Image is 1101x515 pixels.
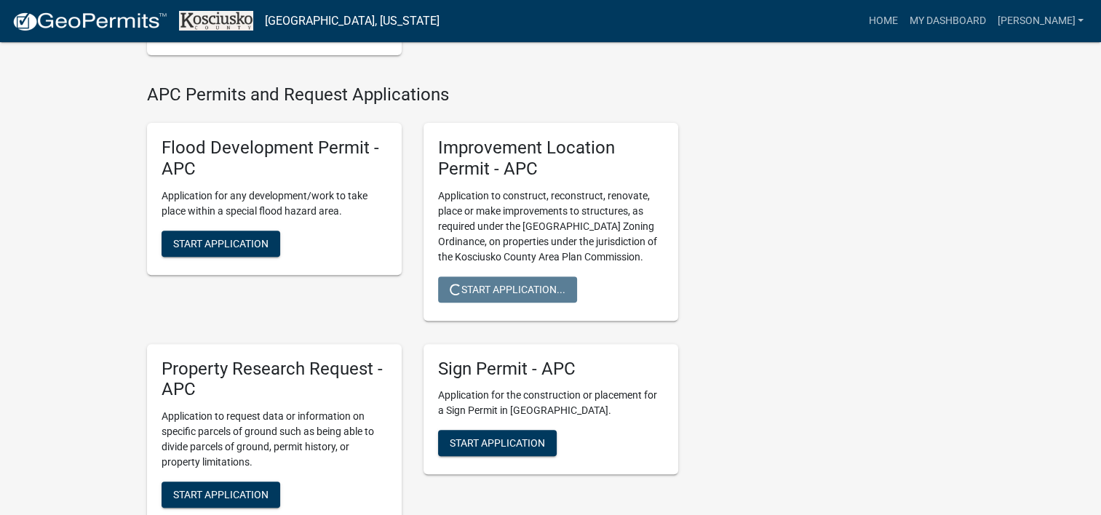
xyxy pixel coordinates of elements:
[438,137,664,180] h5: Improvement Location Permit - APC
[450,283,565,295] span: Start Application...
[162,482,280,508] button: Start Application
[162,231,280,257] button: Start Application
[438,188,664,265] p: Application to construct, reconstruct, renovate, place or make improvements to structures, as req...
[438,430,557,456] button: Start Application
[991,7,1089,35] a: [PERSON_NAME]
[173,237,269,249] span: Start Application
[173,489,269,500] span: Start Application
[179,11,253,31] img: Kosciusko County, Indiana
[265,9,440,33] a: [GEOGRAPHIC_DATA], [US_STATE]
[450,437,545,449] span: Start Application
[862,7,903,35] a: Home
[162,137,387,180] h5: Flood Development Permit - APC
[162,409,387,470] p: Application to request data or information on specific parcels of ground such as being able to di...
[162,188,387,219] p: Application for any development/work to take place within a special flood hazard area.
[147,84,678,105] h4: APC Permits and Request Applications
[438,276,577,303] button: Start Application...
[438,359,664,380] h5: Sign Permit - APC
[162,359,387,401] h5: Property Research Request - APC
[903,7,991,35] a: My Dashboard
[438,388,664,418] p: Application for the construction or placement for a Sign Permit in [GEOGRAPHIC_DATA].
